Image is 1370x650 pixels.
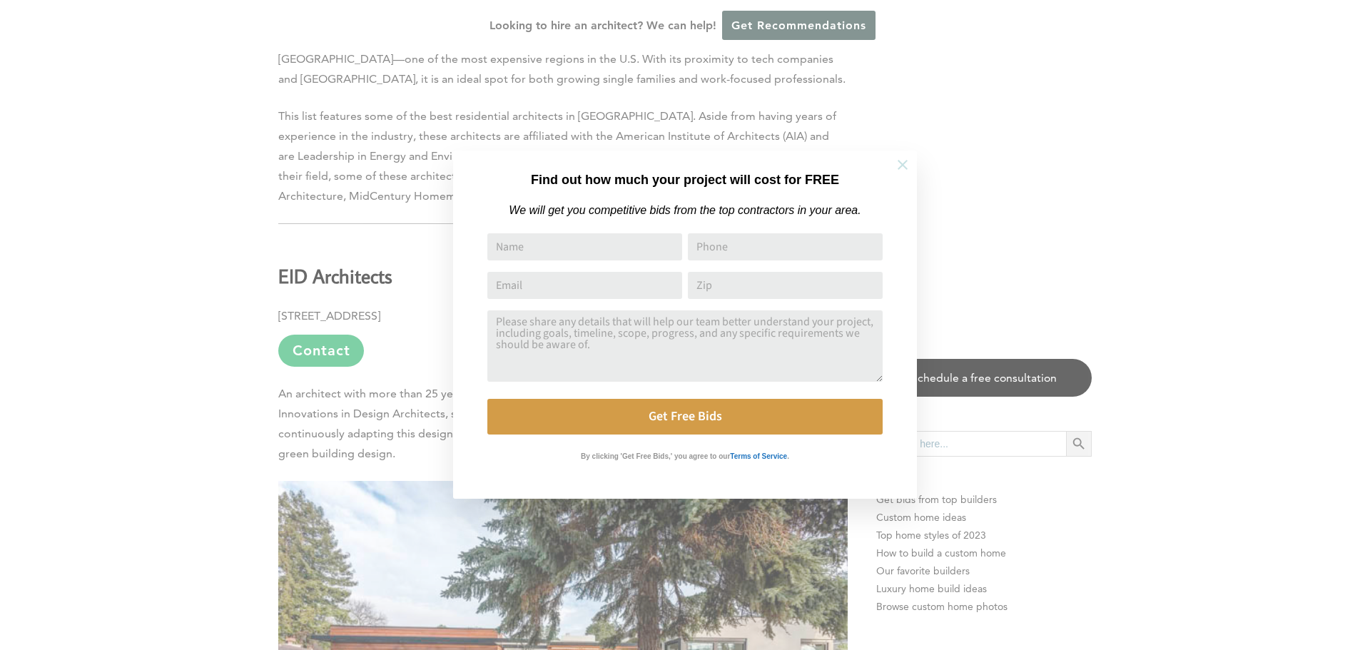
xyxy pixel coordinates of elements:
button: Get Free Bids [487,399,883,435]
button: Close [878,140,928,190]
strong: By clicking 'Get Free Bids,' you agree to our [581,452,730,460]
input: Email Address [487,272,682,299]
textarea: Comment or Message [487,310,883,382]
strong: Terms of Service [730,452,787,460]
em: We will get you competitive bids from the top contractors in your area. [509,204,861,216]
strong: Find out how much your project will cost for FREE [531,173,839,187]
input: Name [487,233,682,260]
strong: . [787,452,789,460]
a: Terms of Service [730,449,787,461]
input: Phone [688,233,883,260]
input: Zip [688,272,883,299]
